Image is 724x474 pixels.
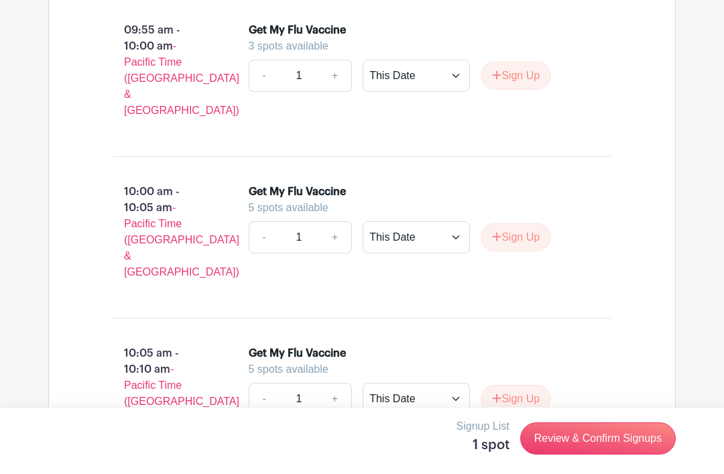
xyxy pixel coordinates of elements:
div: Get My Flu Vaccine [249,184,346,200]
button: Sign Up [481,385,551,413]
a: + [318,221,352,253]
span: - Pacific Time ([GEOGRAPHIC_DATA] & [GEOGRAPHIC_DATA]) [124,363,239,439]
button: Sign Up [481,62,551,90]
a: + [318,383,352,415]
div: 5 spots available [249,361,585,377]
a: + [318,60,352,92]
div: 3 spots available [249,38,585,54]
span: - Pacific Time ([GEOGRAPHIC_DATA] & [GEOGRAPHIC_DATA]) [124,202,239,278]
p: 10:00 am - 10:05 am [92,178,227,286]
p: 10:05 am - 10:10 am [92,340,227,447]
p: 09:55 am - 10:00 am [92,17,227,124]
div: 5 spots available [249,200,585,216]
div: Get My Flu Vaccine [249,345,346,361]
a: Review & Confirm Signups [520,422,676,455]
a: - [249,383,280,415]
a: - [249,60,280,92]
div: Get My Flu Vaccine [249,22,346,38]
button: Sign Up [481,223,551,251]
a: - [249,221,280,253]
span: - Pacific Time ([GEOGRAPHIC_DATA] & [GEOGRAPHIC_DATA]) [124,40,239,116]
h5: 1 spot [457,437,509,453]
p: Signup List [457,418,509,434]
